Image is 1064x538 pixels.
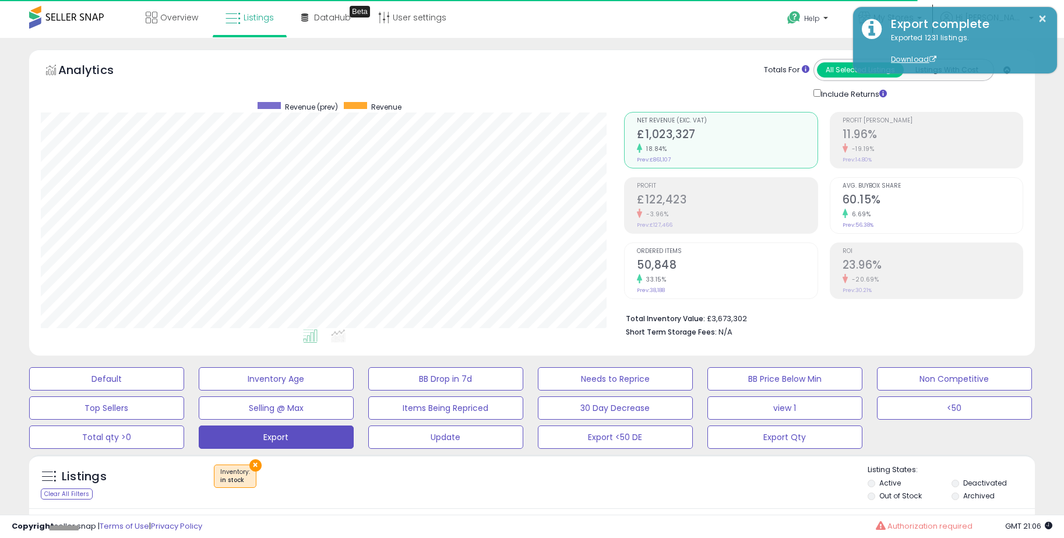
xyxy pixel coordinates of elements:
h5: Listings [62,469,107,485]
button: Update [368,426,523,449]
button: Inventory Age [199,367,354,391]
b: Short Term Storage Fees: [626,327,717,337]
span: Profit [PERSON_NAME] [843,118,1023,124]
div: Clear All Filters [41,488,93,500]
button: Items Being Repriced [368,396,523,420]
small: Prev: £127,466 [637,221,672,228]
div: Exported 1231 listings. [882,33,1048,65]
h2: £1,023,327 [637,128,818,143]
div: Include Returns [805,87,901,100]
button: Non Competitive [877,367,1032,391]
h2: £122,423 [637,193,818,209]
button: BB Drop in 7d [368,367,523,391]
span: N/A [718,326,732,337]
small: -20.69% [848,275,879,284]
button: BB Price Below Min [707,367,862,391]
small: 6.69% [848,210,871,219]
small: Prev: £861,107 [637,156,671,163]
div: Tooltip anchor [350,6,370,17]
button: <50 [877,396,1032,420]
span: Revenue (prev) [285,102,338,112]
button: Export Qty [707,426,862,449]
span: Listings [244,12,274,23]
div: Totals For [764,65,809,76]
div: Export complete [882,16,1048,33]
b: Total Inventory Value: [626,314,705,323]
small: Prev: 56.38% [843,221,873,228]
label: Out of Stock [879,491,922,501]
button: 30 Day Decrease [538,396,693,420]
a: Download [891,54,936,64]
span: Avg. Buybox Share [843,183,1023,189]
button: Default [29,367,184,391]
label: Deactivated [963,478,1007,488]
i: Get Help [787,10,801,25]
h2: 60.15% [843,193,1023,209]
small: -3.96% [642,210,668,219]
li: £3,673,302 [626,311,1014,325]
span: Help [804,13,820,23]
span: ROI [843,248,1023,255]
button: Selling @ Max [199,396,354,420]
span: DataHub [314,12,351,23]
span: Overview [160,12,198,23]
button: Export <50 DE [538,426,693,449]
a: Help [778,2,840,38]
strong: Copyright [12,521,54,532]
span: Inventory : [220,467,250,485]
label: Archived [963,491,995,501]
button: Needs to Reprice [538,367,693,391]
small: -19.19% [848,145,875,153]
button: × [249,459,262,472]
h2: 50,848 [637,258,818,274]
p: Listing States: [868,465,1035,476]
span: 2025-09-16 21:06 GMT [1005,521,1052,532]
small: Prev: 30.21% [843,287,872,294]
button: Top Sellers [29,396,184,420]
h5: Analytics [58,62,136,81]
span: Ordered Items [637,248,818,255]
span: Net Revenue (Exc. VAT) [637,118,818,124]
button: view 1 [707,396,862,420]
button: Total qty >0 [29,426,184,449]
h2: 11.96% [843,128,1023,143]
div: seller snap | | [12,521,202,532]
small: Prev: 14.80% [843,156,872,163]
button: All Selected Listings [817,62,904,78]
div: in stock [220,476,250,484]
h2: 23.96% [843,258,1023,274]
label: Active [879,478,901,488]
span: Revenue [371,102,401,112]
small: 33.15% [642,275,666,284]
button: × [1038,12,1047,26]
small: Prev: 38,188 [637,287,665,294]
small: 18.84% [642,145,667,153]
span: Profit [637,183,818,189]
button: Export [199,426,354,449]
